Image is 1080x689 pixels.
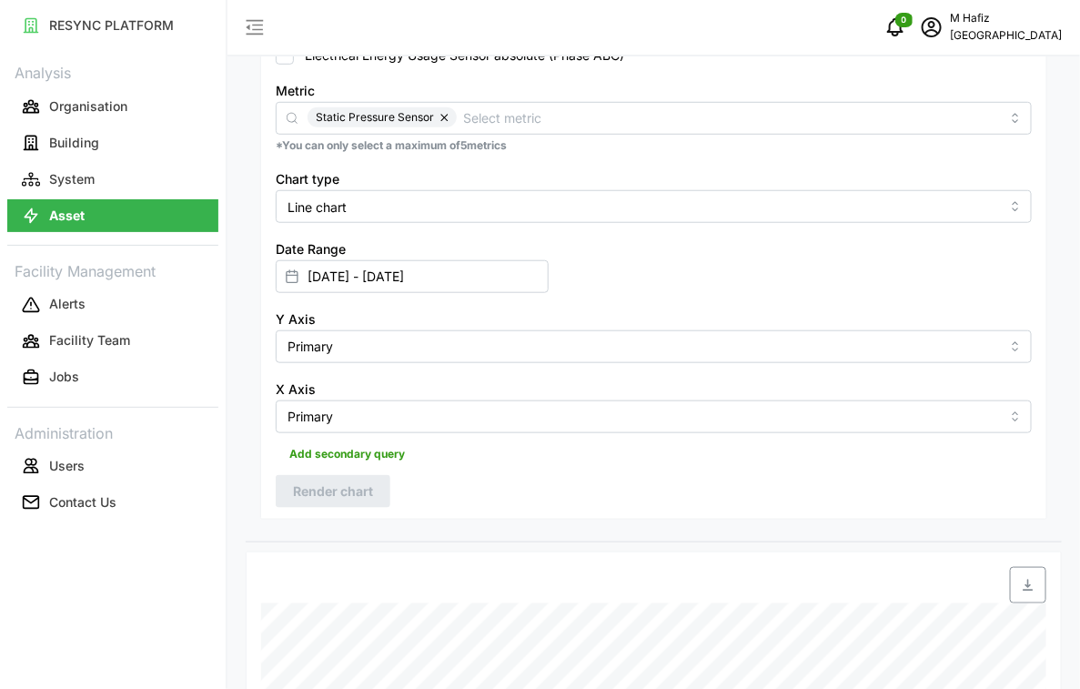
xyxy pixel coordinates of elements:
a: RESYNC PLATFORM [7,7,218,44]
button: Building [7,127,218,159]
input: Select chart type [276,190,1032,223]
label: Date Range [276,239,346,259]
label: Chart type [276,169,339,189]
button: System [7,163,218,196]
p: [GEOGRAPHIC_DATA] [950,27,1062,45]
span: Render chart [293,476,373,507]
p: Building [49,134,99,152]
input: Select metric [464,107,1000,127]
input: Select X axis [276,400,1032,433]
button: notifications [877,9,913,46]
span: 0 [902,14,907,26]
button: RESYNC PLATFORM [7,9,218,42]
p: Analysis [7,58,218,85]
button: Alerts [7,289,218,321]
button: schedule [913,9,950,46]
p: Administration [7,419,218,445]
label: Metric [276,81,315,101]
a: Jobs [7,360,218,396]
button: Render chart [276,475,390,508]
a: Alerts [7,287,218,323]
p: Jobs [49,368,79,386]
p: RESYNC PLATFORM [49,16,174,35]
button: Add secondary query [276,441,419,468]
a: Users [7,448,218,484]
button: Users [7,450,218,482]
p: Asset [49,207,85,225]
p: Facility Management [7,257,218,283]
p: Users [49,457,85,475]
button: Asset [7,199,218,232]
a: Organisation [7,88,218,125]
a: Facility Team [7,323,218,360]
p: *You can only select a maximum of 5 metrics [276,138,1032,154]
button: Jobs [7,361,218,394]
span: Add secondary query [289,441,405,467]
p: Alerts [49,295,86,313]
a: Building [7,125,218,161]
p: System [49,170,95,188]
button: Contact Us [7,486,218,519]
p: M Hafiz [950,10,1062,27]
p: Contact Us [49,493,116,512]
input: Select date range [276,260,549,293]
button: Facility Team [7,325,218,358]
label: X Axis [276,380,316,400]
span: Static Pressure Sensor [317,107,435,127]
button: Organisation [7,90,218,123]
a: System [7,161,218,198]
p: Facility Team [49,331,130,350]
a: Asset [7,198,218,234]
label: Y Axis [276,309,316,329]
p: Organisation [49,97,127,116]
input: Select Y axis [276,330,1032,363]
a: Contact Us [7,484,218,521]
